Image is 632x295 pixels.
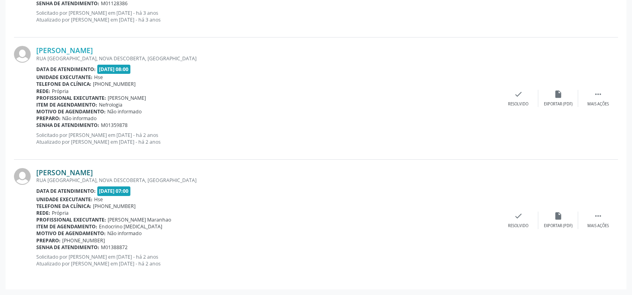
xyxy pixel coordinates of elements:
b: Preparo: [36,115,61,122]
span: Hse [94,74,103,81]
b: Senha de atendimento: [36,244,99,251]
b: Telefone da clínica: [36,81,91,87]
span: [PERSON_NAME] Maranhao [108,216,171,223]
b: Item de agendamento: [36,223,97,230]
span: Não informado [107,108,142,115]
i:  [594,90,602,99]
span: Nefrologia [99,101,122,108]
b: Item de agendamento: [36,101,97,108]
span: Não informado [62,115,96,122]
img: img [14,168,31,185]
a: [PERSON_NAME] [36,168,93,177]
i: check [514,90,523,99]
span: [DATE] 08:00 [97,65,131,74]
div: Exportar (PDF) [544,101,573,107]
b: Data de atendimento: [36,188,96,194]
b: Rede: [36,88,50,95]
span: Própria [52,88,69,95]
b: Unidade executante: [36,74,93,81]
span: Própria [52,210,69,216]
b: Preparo: [36,237,61,244]
span: Não informado [107,230,142,237]
div: Mais ações [587,223,609,229]
span: M01388872 [101,244,128,251]
div: RUA [GEOGRAPHIC_DATA], NOVA DESCOBERTA, [GEOGRAPHIC_DATA] [36,55,498,62]
img: img [14,46,31,63]
span: [PHONE_NUMBER] [93,81,136,87]
i:  [594,212,602,220]
b: Rede: [36,210,50,216]
span: Hse [94,196,103,203]
span: [PERSON_NAME] [108,95,146,101]
div: RUA [GEOGRAPHIC_DATA], NOVA DESCOBERTA, [GEOGRAPHIC_DATA] [36,177,498,184]
b: Data de atendimento: [36,66,96,73]
b: Unidade executante: [36,196,93,203]
b: Motivo de agendamento: [36,108,106,115]
span: Endocrino [MEDICAL_DATA] [99,223,162,230]
a: [PERSON_NAME] [36,46,93,55]
p: Solicitado por [PERSON_NAME] em [DATE] - há 2 anos Atualizado por [PERSON_NAME] em [DATE] - há 2 ... [36,253,498,267]
span: [PHONE_NUMBER] [62,237,105,244]
span: [DATE] 07:00 [97,186,131,196]
i: insert_drive_file [554,90,563,99]
i: insert_drive_file [554,212,563,220]
div: Mais ações [587,101,609,107]
p: Solicitado por [PERSON_NAME] em [DATE] - há 3 anos Atualizado por [PERSON_NAME] em [DATE] - há 3 ... [36,10,498,23]
p: Solicitado por [PERSON_NAME] em [DATE] - há 2 anos Atualizado por [PERSON_NAME] em [DATE] - há 2 ... [36,132,498,145]
b: Senha de atendimento: [36,122,99,129]
b: Motivo de agendamento: [36,230,106,237]
span: [PHONE_NUMBER] [93,203,136,210]
b: Telefone da clínica: [36,203,91,210]
div: Resolvido [508,101,528,107]
div: Exportar (PDF) [544,223,573,229]
div: Resolvido [508,223,528,229]
b: Profissional executante: [36,95,106,101]
i: check [514,212,523,220]
b: Profissional executante: [36,216,106,223]
span: M01359878 [101,122,128,129]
